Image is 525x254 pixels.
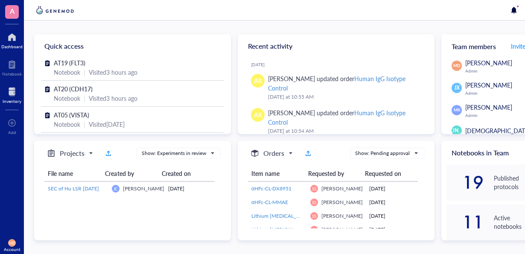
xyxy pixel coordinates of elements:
div: | [84,67,85,77]
th: Created on [158,166,208,181]
div: 11 [446,215,484,229]
span: [PERSON_NAME] [321,226,363,233]
span: [PERSON_NAME] [321,199,363,206]
span: [PERSON_NAME] [465,103,512,111]
th: File name [44,166,102,181]
a: Lithium [MEDICAL_DATA] 100/pk- Microvette® Prepared Micro Tubes [251,226,303,234]
span: [PERSON_NAME] [321,212,363,219]
div: 19 [446,175,484,189]
span: AT19 (FLT3) [54,58,85,67]
div: [PERSON_NAME] updated order [268,108,421,127]
div: Notebook [54,67,80,77]
div: Add [8,130,16,135]
div: Notebook [54,93,80,103]
span: A [10,6,15,16]
div: Account [4,247,20,252]
div: | [84,120,85,129]
a: Inventory [3,85,21,104]
span: SS [312,200,316,204]
span: MD [453,63,460,69]
span: SS [312,213,316,218]
div: Notebook [54,120,80,129]
a: AR[PERSON_NAME] updated orderHuman IgG Isotype Control[DATE] at 10:54 AM [245,105,428,139]
div: [DATE] [369,199,414,206]
span: [PERSON_NAME] [465,81,512,89]
div: | [84,93,85,103]
h5: Projects [60,148,85,158]
span: SS [312,186,316,191]
span: AT05 (VISTA) [54,111,89,119]
a: αHFc-CL-DX8951 [251,185,303,193]
div: Notebook [2,71,22,76]
span: AR [254,76,262,85]
span: Lithium [MEDICAL_DATA] 100/pk- Microvette® Prepared Micro Tubes [251,226,411,233]
div: [DATE] [251,62,428,67]
div: Visited 3 hours ago [89,93,137,103]
h5: Orders [263,148,284,158]
div: [DATE] [168,185,211,193]
span: [PERSON_NAME] [321,185,363,192]
span: AR [254,110,262,120]
img: genemod-logo [34,5,76,15]
th: Created by [102,166,158,181]
div: Show: Experiments in review [142,149,206,157]
span: [PERSON_NAME] [123,185,164,192]
div: Dashboard [1,44,23,49]
a: AR[PERSON_NAME] updated orderHuman IgG Isotype Control[DATE] at 10:55 AM [245,70,428,105]
span: MD [9,240,16,245]
span: JC [114,186,118,191]
span: JX [454,84,460,92]
div: Quick access [34,34,231,58]
a: Notebook [2,58,22,76]
th: Requested on [362,166,411,181]
a: Lithium [MEDICAL_DATA] 100/pk- Microvette® Prepared Micro Tubes [251,212,303,220]
div: Visited 3 hours ago [89,67,137,77]
span: SS [312,227,316,232]
span: [PERSON_NAME] [436,127,478,134]
a: SEC of Hu LSR [DATE] [48,185,105,193]
div: [DATE] [369,185,414,193]
div: Visited [DATE] [89,120,125,129]
span: αHFc-CL-DX8951 [251,185,292,192]
th: Item name [248,166,305,181]
span: αHFc-CL-MMAE [251,199,288,206]
div: [DATE] [369,226,414,234]
span: [PERSON_NAME] [465,58,512,67]
div: [DATE] at 10:55 AM [268,93,421,101]
div: Show: Pending approval [355,149,410,157]
div: [DATE] [369,212,414,220]
div: [PERSON_NAME] updated order [268,74,421,93]
span: MK [453,107,460,113]
div: Recent activity [238,34,435,58]
a: Dashboard [1,30,23,49]
a: αHFc-CL-MMAE [251,199,303,206]
th: Requested by [305,166,362,181]
div: Inventory [3,99,21,104]
span: Lithium [MEDICAL_DATA] 100/pk- Microvette® Prepared Micro Tubes [251,212,411,219]
span: AT20 (CDH17) [54,85,93,93]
